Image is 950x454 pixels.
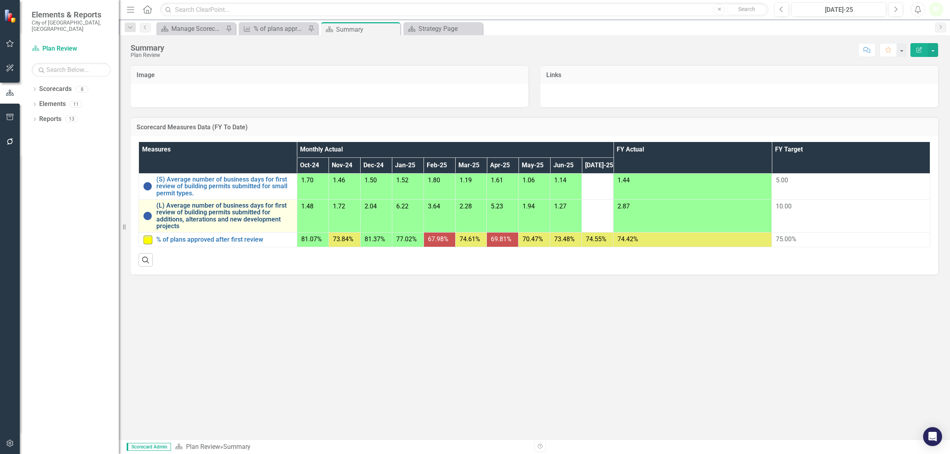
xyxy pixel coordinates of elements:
[428,176,440,184] span: 1.80
[365,176,377,184] span: 1.50
[171,24,224,34] div: Manage Scorecards
[460,202,472,210] span: 2.28
[156,176,293,197] a: (S) Average number of business days for first review of building permits submitted for small perm...
[175,443,528,452] div: »
[76,86,88,93] div: 8
[70,101,82,108] div: 11
[546,72,932,79] h3: Links
[137,124,932,131] h3: Scorecard Measures Data (FY To Date)
[554,235,575,243] span: 73.48%
[186,443,220,450] a: Plan Review
[143,235,152,244] img: Slightly below target
[522,176,535,184] span: 1.06
[336,25,398,34] div: Summary
[156,202,293,230] a: (L) Average number of business days for first review of building permits submitted for additions,...
[39,115,61,124] a: Reports
[727,4,766,15] button: Search
[333,202,345,210] span: 1.72
[39,100,66,109] a: Elements
[131,52,164,58] div: Plan Review
[396,176,408,184] span: 1.52
[32,63,111,77] input: Search Below...
[460,176,472,184] span: 1.19
[32,10,111,19] span: Elements & Reports
[491,202,503,210] span: 5.23
[396,202,408,210] span: 6.22
[143,211,152,221] img: No Information
[554,176,566,184] span: 1.14
[396,235,417,243] span: 77.02%
[794,5,883,15] div: [DATE]-25
[522,235,543,243] span: 70.47%
[301,235,322,243] span: 81.07%
[333,176,345,184] span: 1.46
[554,202,566,210] span: 1.27
[160,3,768,17] input: Search ClearPoint...
[522,202,535,210] span: 1.94
[32,19,111,32] small: City of [GEOGRAPHIC_DATA], [GEOGRAPHIC_DATA]
[617,202,630,210] span: 2.87
[617,176,630,184] span: 1.44
[491,176,503,184] span: 1.61
[131,44,164,52] div: Summary
[418,24,481,34] div: Strategy Page
[365,202,377,210] span: 2.04
[143,182,152,191] img: No Information
[223,443,251,450] div: Summary
[405,24,481,34] a: Strategy Page
[776,176,788,184] span: 5.00
[460,235,480,243] span: 74.61%
[139,233,297,247] td: Double-Click to Edit Right Click for Context Menu
[139,199,297,232] td: Double-Click to Edit Right Click for Context Menu
[428,235,448,243] span: 67.98%
[738,6,755,12] span: Search
[791,2,886,17] button: [DATE]-25
[491,235,511,243] span: 69.81%
[617,235,638,243] span: 74.42%
[776,235,796,243] span: 75.00%
[32,44,111,53] a: Plan Review
[301,202,313,210] span: 1.48
[923,427,942,446] div: Open Intercom Messenger
[65,116,78,123] div: 13
[156,236,293,243] a: % of plans approved after first review
[428,202,440,210] span: 3.64
[139,173,297,199] td: Double-Click to Edit Right Click for Context Menu
[333,235,353,243] span: 73.84%
[365,235,385,243] span: 81.37%
[586,235,606,243] span: 74.55%
[929,2,943,17] button: RF
[39,85,72,94] a: Scorecards
[301,176,313,184] span: 1.70
[254,24,306,34] div: % of plans approved after first review
[127,443,171,451] span: Scorecard Admin
[158,24,224,34] a: Manage Scorecards
[4,9,18,23] img: ClearPoint Strategy
[776,202,792,210] span: 10.00
[137,72,522,79] h3: Image
[241,24,306,34] a: % of plans approved after first review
